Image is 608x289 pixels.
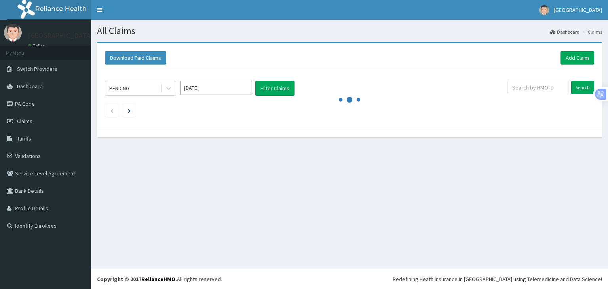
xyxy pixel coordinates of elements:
[180,81,251,95] input: Select Month and Year
[17,65,57,72] span: Switch Providers
[4,24,22,42] img: User Image
[17,135,31,142] span: Tariffs
[91,269,608,289] footer: All rights reserved.
[97,276,177,283] strong: Copyright © 2017 .
[571,81,594,94] input: Search
[28,32,93,39] p: [GEOGRAPHIC_DATA]
[554,6,602,13] span: [GEOGRAPHIC_DATA]
[17,83,43,90] span: Dashboard
[105,51,166,65] button: Download Paid Claims
[580,29,602,35] li: Claims
[560,51,594,65] a: Add Claim
[28,43,47,49] a: Online
[393,275,602,283] div: Redefining Heath Insurance in [GEOGRAPHIC_DATA] using Telemedicine and Data Science!
[97,26,602,36] h1: All Claims
[539,5,549,15] img: User Image
[110,107,114,114] a: Previous page
[507,81,568,94] input: Search by HMO ID
[255,81,294,96] button: Filter Claims
[141,276,175,283] a: RelianceHMO
[338,88,361,112] svg: audio-loading
[128,107,131,114] a: Next page
[550,29,579,35] a: Dashboard
[17,118,32,125] span: Claims
[109,84,129,92] div: PENDING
